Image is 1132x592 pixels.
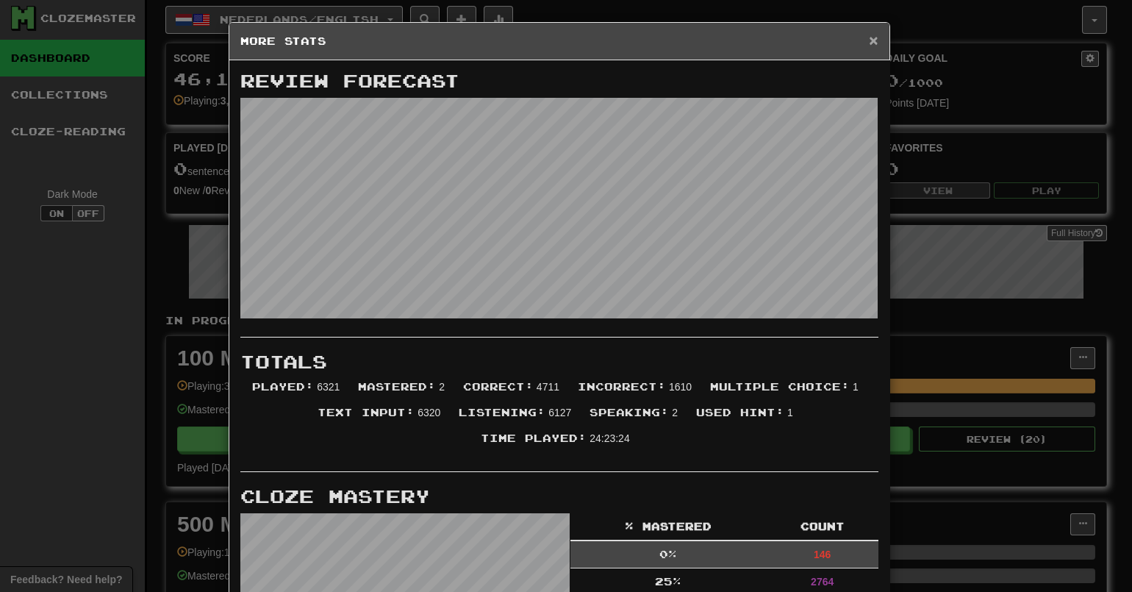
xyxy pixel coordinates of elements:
li: 6321 [245,379,351,405]
th: Count [767,513,878,541]
h3: Totals [240,352,878,371]
li: 2 [351,379,456,405]
span: Time Played : [481,432,587,444]
h5: More Stats [240,34,878,49]
li: 2 [582,405,689,431]
h3: Cloze Mastery [240,487,878,506]
li: 6127 [451,405,582,431]
span: Listening : [459,406,545,418]
li: 4711 [456,379,570,405]
span: × [869,32,878,49]
th: % Mastered [570,513,767,541]
span: Multiple Choice : [710,380,850,393]
span: Used Hint : [696,406,784,418]
strong: 146 [814,549,831,560]
span: Incorrect : [578,380,666,393]
strong: 2764 [811,576,834,588]
span: Mastered : [358,380,436,393]
button: Close [869,32,878,48]
span: Speaking : [590,406,669,418]
span: Text Input : [318,406,415,418]
li: 1 [703,379,870,405]
li: 24:23:24 [473,431,640,457]
li: 6320 [310,405,451,431]
span: Correct : [463,380,534,393]
span: Played : [252,380,314,393]
h3: Review Forecast [240,71,878,90]
li: 1610 [570,379,703,405]
td: 0 % [570,541,767,568]
li: 1 [689,405,804,431]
